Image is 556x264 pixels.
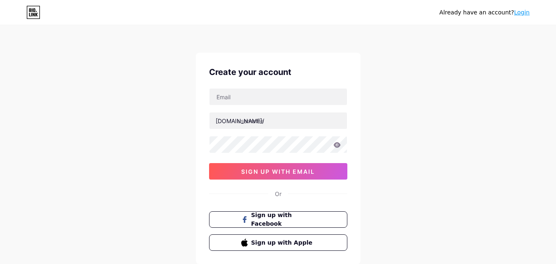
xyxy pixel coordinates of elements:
span: sign up with email [241,168,315,175]
span: Sign up with Facebook [251,211,315,228]
div: [DOMAIN_NAME]/ [216,117,264,125]
span: Sign up with Apple [251,238,315,247]
button: Sign up with Apple [209,234,347,251]
div: Or [275,189,281,198]
div: Already have an account? [440,8,530,17]
input: Email [209,89,347,105]
button: Sign up with Facebook [209,211,347,228]
input: username [209,112,347,129]
div: Create your account [209,66,347,78]
button: sign up with email [209,163,347,180]
a: Login [514,9,530,16]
